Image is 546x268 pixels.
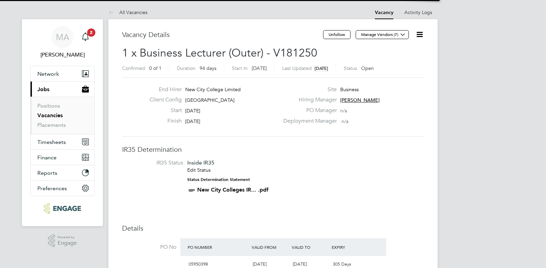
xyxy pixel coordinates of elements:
a: All Vacancies [108,9,147,15]
button: Finance [31,150,94,165]
span: 1 x Business Lecturer (Outer) - V181250 [122,46,317,60]
a: 2 [79,26,92,48]
label: Last Updated [282,65,312,71]
span: [GEOGRAPHIC_DATA] [185,97,235,103]
span: Timesheets [37,139,66,145]
label: Client Config [144,96,182,103]
label: Finish [144,118,182,125]
span: n/a [340,108,347,114]
a: Vacancy [375,10,393,15]
label: PO Manager [279,107,337,114]
button: Timesheets [31,134,94,149]
span: [PERSON_NAME] [340,97,380,103]
span: [DATE] [252,65,267,71]
strong: Status Determination Statement [187,177,250,182]
label: Confirmed [122,65,145,71]
span: Preferences [37,185,67,192]
label: Site [279,86,337,93]
button: Manage Vendors (7) [356,30,409,39]
label: Status [344,65,357,71]
button: Jobs [31,82,94,97]
h3: IR35 Determination [122,145,424,154]
a: Powered byEngage [48,234,77,247]
span: [DATE] [185,108,200,114]
label: Hiring Manager [279,96,337,103]
h3: Vacancy Details [122,30,323,39]
span: Reports [37,170,57,176]
button: Reports [31,165,94,180]
a: Edit Status [187,167,211,173]
nav: Main navigation [22,19,103,226]
label: End Hirer [144,86,182,93]
span: MA [56,33,69,41]
div: Valid From [250,241,290,253]
a: Vacancies [37,112,63,119]
span: Open [361,65,374,71]
label: Deployment Manager [279,118,337,125]
a: Go to home page [30,203,95,214]
div: Valid To [290,241,330,253]
span: Business [340,86,359,93]
button: Unfollow [323,30,351,39]
a: Positions [37,102,60,109]
span: [DATE] [253,261,266,267]
div: Expiry [330,241,370,253]
a: MA[PERSON_NAME] [30,26,95,59]
span: [DATE] [314,65,328,71]
div: Jobs [31,97,94,134]
span: 94 days [200,65,216,71]
span: Network [37,71,59,77]
a: Activity Logs [404,9,432,15]
span: Mahnaz Asgari Joorshari [30,51,95,59]
div: PO Number [186,241,250,253]
span: 05950398 [189,261,208,267]
span: [DATE] [185,118,200,124]
span: [DATE] [293,261,307,267]
span: Powered by [58,234,77,240]
span: 2 [87,28,95,37]
label: Start In [232,65,248,71]
span: n/a [342,118,348,124]
label: PO No [122,244,176,251]
label: IR35 Status [129,159,183,167]
span: Inside IR35 [187,159,214,166]
span: 0 of 1 [149,65,162,71]
button: Preferences [31,181,94,196]
a: New City Colleges IR... .pdf [197,186,269,193]
span: Finance [37,154,57,161]
label: Duration [177,65,195,71]
span: New City College Limited [185,86,241,93]
span: Jobs [37,86,49,93]
span: Engage [58,240,77,246]
a: Placements [37,122,66,128]
h3: Details [122,224,424,233]
label: Start [144,107,182,114]
img: ncclondon-logo-retina.png [44,203,81,214]
span: 305 Days [333,261,351,267]
button: Network [31,66,94,81]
